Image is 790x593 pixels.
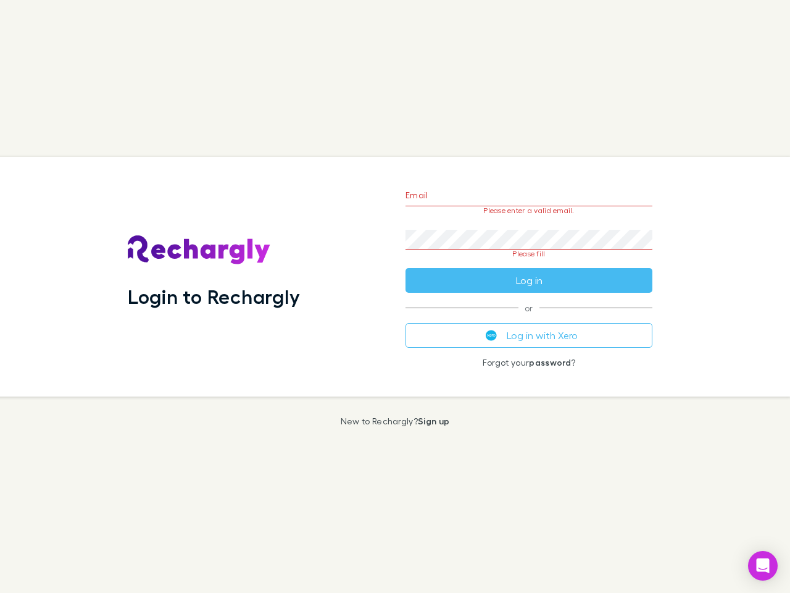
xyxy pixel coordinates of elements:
button: Log in [405,268,652,293]
p: Forgot your ? [405,358,652,368]
p: New to Rechargly? [341,416,450,426]
div: Open Intercom Messenger [748,551,778,581]
span: or [405,308,652,308]
p: Please enter a valid email. [405,206,652,215]
p: Please fill [405,250,652,258]
a: Sign up [418,416,449,426]
button: Log in with Xero [405,323,652,348]
a: password [529,357,571,368]
h1: Login to Rechargly [128,285,300,308]
img: Rechargly's Logo [128,235,271,265]
img: Xero's logo [486,330,497,341]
